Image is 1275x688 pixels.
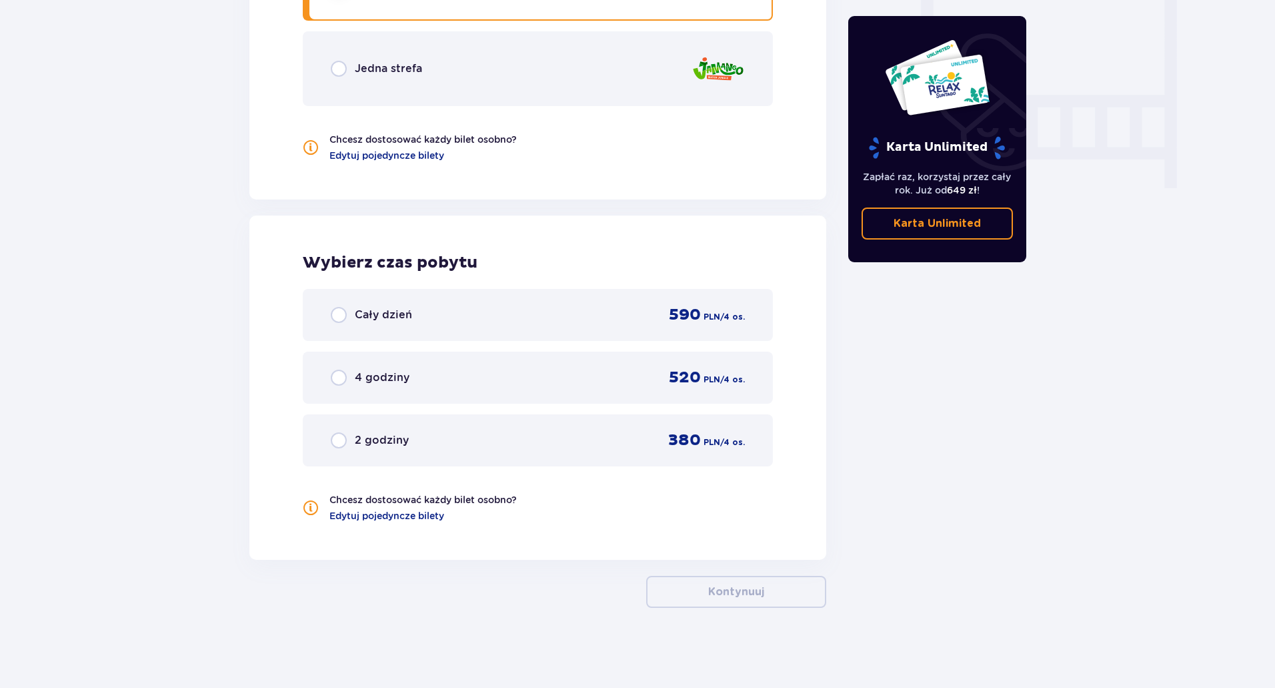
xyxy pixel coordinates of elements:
[646,576,826,608] button: Kontynuuj
[704,374,720,386] p: PLN
[355,370,409,385] p: 4 godziny
[355,61,422,76] p: Jedna strefa
[947,185,977,196] span: 649 zł
[668,430,701,450] p: 380
[704,436,720,448] p: PLN
[720,436,745,448] p: / 4 os.
[355,433,409,448] p: 2 godziny
[355,308,412,322] p: Cały dzień
[720,374,745,386] p: / 4 os.
[862,208,1014,240] a: Karta Unlimited
[708,585,764,599] p: Kontynuuj
[329,149,444,162] a: Edytuj pojedyncze bilety
[669,368,701,388] p: 520
[329,493,517,506] p: Chcesz dostosować każdy bilet osobno?
[692,50,745,88] img: zone logo
[894,216,981,231] p: Karta Unlimited
[720,311,745,323] p: / 4 os.
[862,170,1014,197] p: Zapłać raz, korzystaj przez cały rok. Już od !
[704,311,720,323] p: PLN
[669,305,701,325] p: 590
[303,253,773,273] p: Wybierz czas pobytu
[329,133,517,146] p: Chcesz dostosować każdy bilet osobno?
[329,509,444,523] a: Edytuj pojedyncze bilety
[868,136,1006,159] p: Karta Unlimited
